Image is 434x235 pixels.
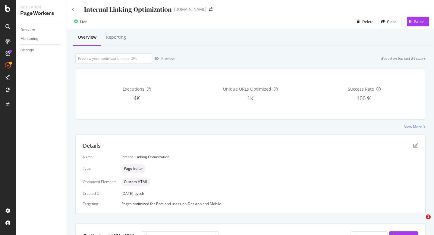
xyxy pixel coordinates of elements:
[414,214,428,229] iframe: Intercom live chat
[174,6,206,12] div: [DOMAIN_NAME]
[20,5,62,10] div: Activation
[134,95,140,102] span: 4K
[83,166,117,171] div: Type
[362,19,373,24] div: Delete
[209,7,212,11] div: arrow-right-arrow-left
[381,56,426,61] div: Based on the last 24 hours
[121,178,150,186] div: neutral label
[20,47,62,53] a: Settings
[75,53,152,64] input: Preview your optimization on a URL
[20,10,62,17] div: PageWorkers
[407,17,429,26] button: Pause
[72,8,74,11] a: Click to go back
[404,124,422,129] div: View More
[83,191,117,196] div: Created On
[426,214,431,219] span: 1
[348,86,374,92] span: Success Rate
[78,34,96,40] div: Overview
[188,201,221,206] div: Desktop and Mobile
[84,5,172,14] div: Internal Linking Optimization
[20,47,34,53] div: Settings
[83,179,117,184] div: Optimized Elements
[20,27,35,33] div: Overview
[404,124,426,129] a: View More
[357,95,372,102] span: 100 %
[124,167,143,170] span: Page Editor
[121,191,418,196] div: [DATE]
[83,201,117,206] div: Targeting
[20,36,62,42] a: Monitoring
[80,19,87,24] div: Live
[83,142,101,150] div: Details
[124,180,148,184] span: Custom HTML
[414,19,424,24] div: Pause
[379,17,402,26] button: Clone
[223,86,271,92] span: Unique URLs Optimized
[134,191,144,196] div: by cch
[106,34,126,40] div: Reporting
[83,154,117,159] div: Name
[161,56,175,61] div: Preview
[121,201,418,206] div: Pages optimized for on
[387,19,397,24] div: Clone
[156,201,181,206] div: Bots and users
[20,36,38,42] div: Monitoring
[121,164,146,173] div: neutral label
[354,17,373,26] button: Delete
[247,95,253,102] span: 1K
[152,54,175,63] button: Preview
[20,27,62,33] a: Overview
[121,154,418,159] div: Internal Linking Optimization
[123,86,144,92] span: Executions
[413,143,418,148] div: pen-to-square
